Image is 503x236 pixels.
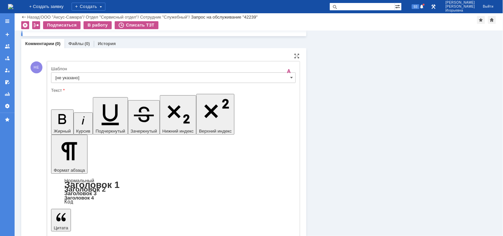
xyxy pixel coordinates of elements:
[2,29,13,40] a: Создать заявку
[64,180,120,190] a: Заголовок 1
[64,190,96,196] a: Заголовок 3
[64,195,94,201] a: Заголовок 4
[446,5,475,9] span: [PERSON_NAME]
[140,15,191,20] div: /
[446,1,475,5] span: [PERSON_NAME]
[85,41,90,46] div: (0)
[128,100,160,135] button: Зачеркнутый
[2,89,13,99] a: Отчеты
[162,129,194,134] span: Нижний индекс
[2,77,13,88] a: Мои согласования
[430,3,438,11] a: Перейти в интерфейс администратора
[199,129,232,134] span: Верхний индекс
[51,178,296,204] div: Формат абзаца
[395,3,402,9] span: Расширенный поиск
[294,53,300,59] div: На всю страницу
[27,15,39,20] a: Назад
[93,97,128,135] button: Подчеркнутый
[285,67,293,75] span: Скрыть панель инструментов
[55,41,61,46] div: (0)
[31,61,42,73] span: НЕ
[25,41,54,46] a: Комментарии
[41,15,84,20] a: ООО "Аксус-Самара"
[2,101,13,111] a: Настройки
[191,15,258,20] div: Запрос на обслуживание "42239"
[72,3,105,11] div: Создать
[446,9,475,13] span: Игорьевна
[140,15,189,20] a: Сотрудник "Служебный"
[2,41,13,52] a: Заявки на командах
[51,109,74,135] button: Жирный
[74,112,93,135] button: Курсив
[51,135,88,174] button: Формат абзаца
[21,21,29,29] div: Удалить
[131,129,157,134] span: Зачеркнутый
[8,4,13,9] img: logo
[76,129,91,134] span: Курсив
[98,41,116,46] a: История
[412,4,419,9] span: 93
[86,15,140,20] div: /
[64,199,73,205] a: Код
[54,168,85,173] span: Формат абзаца
[160,95,197,135] button: Нижний индекс
[51,67,294,71] div: Шаблон
[64,185,106,193] a: Заголовок 2
[39,14,40,19] div: |
[2,53,13,64] a: Заявки в моей ответственности
[51,209,71,231] button: Цитата
[54,129,71,134] span: Жирный
[51,88,294,92] div: Текст
[64,178,94,183] a: Нормальный
[54,225,68,230] span: Цитата
[488,16,496,24] div: Сделать домашней страницей
[8,4,13,9] a: Перейти на домашнюю страницу
[68,41,84,46] a: Файлы
[32,21,40,29] div: Работа с массовостью
[196,94,234,135] button: Верхний индекс
[86,15,138,20] a: Отдел "Сервисный отдел"
[95,129,125,134] span: Подчеркнутый
[41,15,86,20] div: /
[477,16,485,24] div: Добавить в избранное
[2,65,13,76] a: Мои заявки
